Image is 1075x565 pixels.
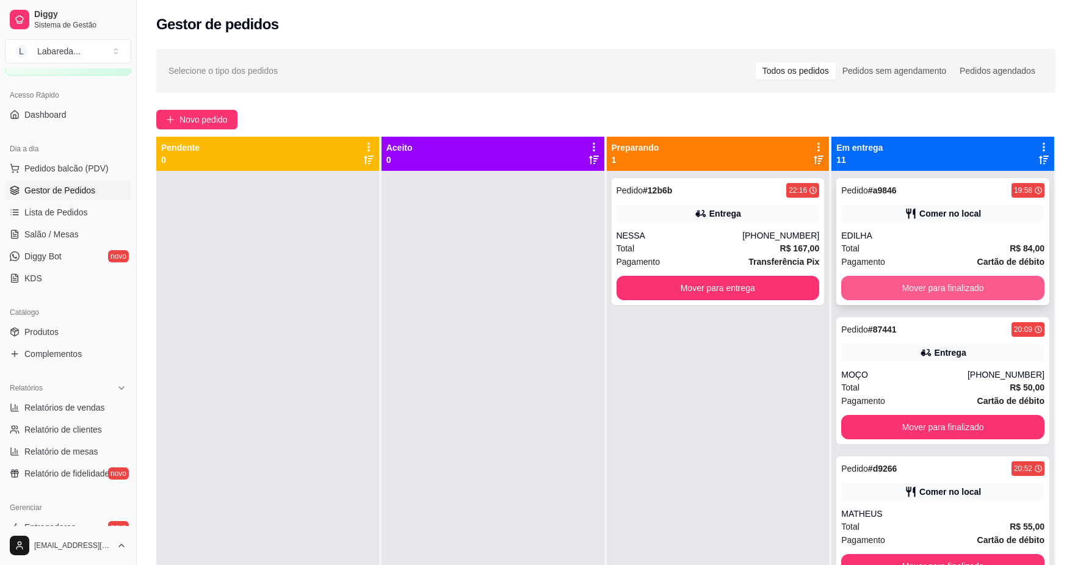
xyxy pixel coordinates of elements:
div: MATHEUS [841,508,1044,520]
button: Select a team [5,39,131,63]
a: Gestor de Pedidos [5,181,131,200]
div: Entrega [935,347,966,359]
button: Mover para finalizado [841,415,1044,439]
a: Diggy Botnovo [5,247,131,266]
span: Selecione o tipo dos pedidos [168,64,278,77]
a: Lista de Pedidos [5,203,131,222]
div: NESSA [617,229,743,242]
button: Mover para entrega [617,276,820,300]
span: Complementos [24,348,82,360]
span: Relatório de fidelidade [24,467,109,480]
span: Pedido [841,464,868,473]
a: Produtos [5,322,131,342]
div: Labareda ... [37,45,81,57]
span: Total [617,242,635,255]
strong: Transferência Pix [748,257,819,267]
a: Relatório de clientes [5,420,131,439]
a: KDS [5,268,131,288]
div: [PHONE_NUMBER] [742,229,819,242]
span: Pagamento [617,255,661,268]
a: Relatórios de vendas [5,398,131,417]
strong: R$ 50,00 [1010,383,1044,392]
span: Pedido [841,185,868,195]
div: Entrega [709,207,741,220]
div: Acesso Rápido [5,85,131,105]
div: 19:58 [1014,185,1032,195]
p: Em entrega [836,142,883,154]
p: Pendente [161,142,200,154]
span: Salão / Mesas [24,228,79,240]
span: plus [166,115,175,124]
strong: Cartão de débito [977,535,1044,545]
span: KDS [24,272,42,284]
button: Novo pedido [156,110,237,129]
div: Gerenciar [5,498,131,517]
span: Gestor de Pedidos [24,184,95,196]
span: Total [841,381,860,394]
div: Pedidos sem agendamento [836,62,953,79]
a: Complementos [5,344,131,364]
a: Salão / Mesas [5,225,131,244]
div: 20:09 [1014,325,1032,334]
a: Dashboard [5,105,131,124]
strong: R$ 167,00 [780,243,820,253]
span: Dashboard [24,109,67,121]
span: Diggy [34,9,126,20]
a: Entregadoresnovo [5,517,131,537]
span: Relatórios [10,383,43,393]
div: Catálogo [5,303,131,322]
strong: # 12b6b [643,185,672,195]
h2: Gestor de pedidos [156,15,279,34]
strong: # 87441 [868,325,897,334]
span: Relatório de mesas [24,445,98,458]
span: Pedido [841,325,868,334]
button: Pedidos balcão (PDV) [5,159,131,178]
strong: R$ 55,00 [1010,522,1044,531]
div: MOÇO [841,369,968,381]
div: EDILHA [841,229,1044,242]
div: Todos os pedidos [756,62,836,79]
p: 0 [161,154,200,166]
strong: R$ 84,00 [1010,243,1044,253]
strong: Cartão de débito [977,396,1044,406]
button: Mover para finalizado [841,276,1044,300]
a: DiggySistema de Gestão [5,5,131,34]
div: Pedidos agendados [953,62,1042,79]
span: Relatórios de vendas [24,401,105,414]
a: Relatório de mesas [5,442,131,461]
p: 11 [836,154,883,166]
div: Comer no local [919,207,981,220]
span: Pedido [617,185,643,195]
div: [PHONE_NUMBER] [968,369,1044,381]
span: Total [841,242,860,255]
span: [EMAIL_ADDRESS][DOMAIN_NAME] [34,541,112,550]
span: Pagamento [841,394,885,408]
p: 0 [386,154,413,166]
strong: # d9266 [868,464,897,473]
span: Pedidos balcão (PDV) [24,162,109,175]
span: Pagamento [841,255,885,268]
span: Sistema de Gestão [34,20,126,30]
strong: # a9846 [868,185,897,195]
div: Comer no local [919,486,981,498]
span: Total [841,520,860,533]
div: 22:16 [789,185,807,195]
span: Novo pedido [179,113,228,126]
a: Relatório de fidelidadenovo [5,464,131,483]
p: Preparando [612,142,659,154]
p: 1 [612,154,659,166]
span: Relatório de clientes [24,423,102,436]
p: Aceito [386,142,413,154]
div: 20:52 [1014,464,1032,473]
span: Entregadores [24,521,76,533]
button: [EMAIL_ADDRESS][DOMAIN_NAME] [5,531,131,560]
span: Diggy Bot [24,250,62,262]
span: Lista de Pedidos [24,206,88,218]
span: L [15,45,27,57]
div: Dia a dia [5,139,131,159]
span: Pagamento [841,533,885,547]
span: Produtos [24,326,59,338]
strong: Cartão de débito [977,257,1044,267]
